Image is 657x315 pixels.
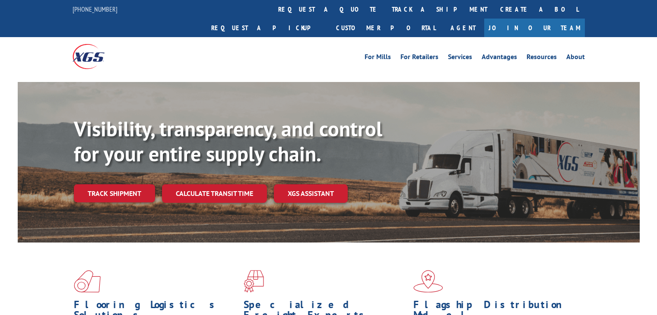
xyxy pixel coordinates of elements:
[74,270,101,293] img: xgs-icon-total-supply-chain-intelligence-red
[442,19,484,37] a: Agent
[274,184,348,203] a: XGS ASSISTANT
[482,54,517,63] a: Advantages
[566,54,585,63] a: About
[74,115,382,167] b: Visibility, transparency, and control for your entire supply chain.
[244,270,264,293] img: xgs-icon-focused-on-flooring-red
[484,19,585,37] a: Join Our Team
[527,54,557,63] a: Resources
[205,19,330,37] a: Request a pickup
[448,54,472,63] a: Services
[73,5,117,13] a: [PHONE_NUMBER]
[365,54,391,63] a: For Mills
[413,270,443,293] img: xgs-icon-flagship-distribution-model-red
[74,184,155,202] a: Track shipment
[162,184,267,203] a: Calculate transit time
[400,54,438,63] a: For Retailers
[330,19,442,37] a: Customer Portal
